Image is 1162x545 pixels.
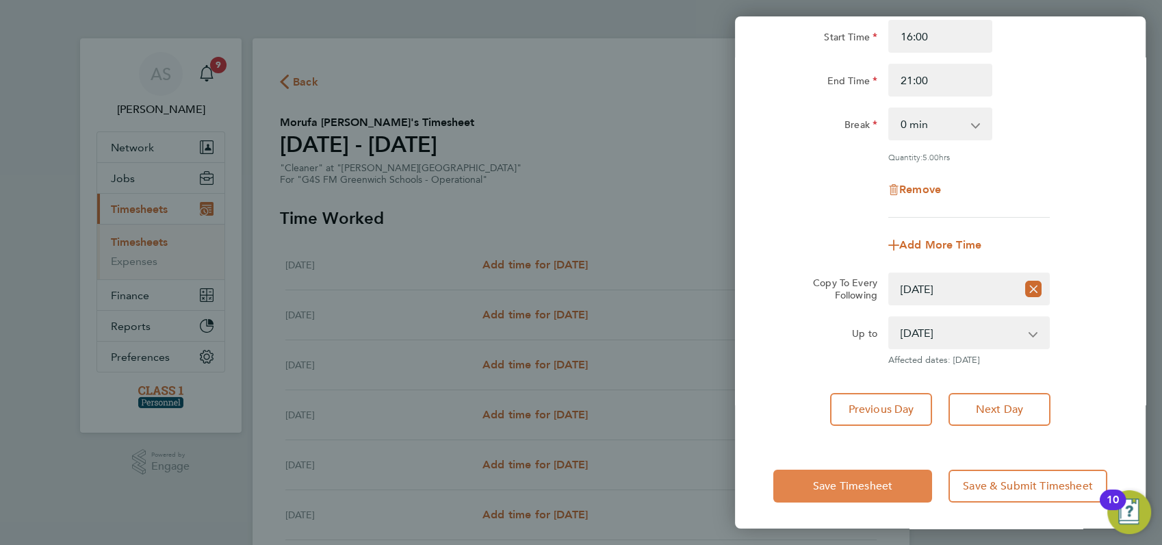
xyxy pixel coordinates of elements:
[888,151,1050,162] div: Quantity: hrs
[888,64,992,97] input: E.g. 18:00
[948,470,1107,503] button: Save & Submit Timesheet
[849,403,914,416] span: Previous Day
[888,20,992,53] input: E.g. 08:00
[1025,274,1042,304] button: Reset selection
[844,118,877,135] label: Break
[948,393,1050,426] button: Next Day
[888,355,1050,366] span: Affected dates: [DATE]
[922,151,939,162] span: 5.00
[813,479,892,493] span: Save Timesheet
[1107,490,1151,534] button: Open Resource Center, 10 new notifications
[899,238,981,251] span: Add More Time
[830,393,932,426] button: Previous Day
[852,327,877,344] label: Up to
[824,31,877,47] label: Start Time
[963,479,1093,493] span: Save & Submit Timesheet
[899,183,941,196] span: Remove
[1107,500,1119,518] div: 10
[802,277,877,301] label: Copy To Every Following
[976,403,1023,416] span: Next Day
[773,470,932,503] button: Save Timesheet
[888,184,941,195] button: Remove
[827,75,877,91] label: End Time
[888,240,981,251] button: Add More Time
